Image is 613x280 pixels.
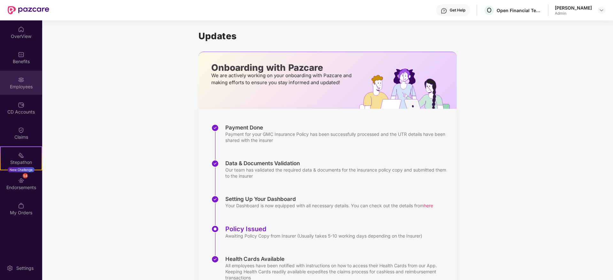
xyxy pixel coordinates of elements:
[441,8,447,14] img: svg+xml;base64,PHN2ZyBpZD0iSGVscC0zMngzMiIgeG1sbnM9Imh0dHA6Ly93d3cudzMub3JnLzIwMDAvc3ZnIiB3aWR0aD...
[225,195,433,203] div: Setting Up Your Dashboard
[225,160,450,167] div: Data & Documents Validation
[450,8,465,13] div: Get Help
[225,255,450,262] div: Health Cards Available
[497,7,541,13] div: Open Financial Technologies Private Limited
[18,177,24,184] img: svg+xml;base64,PHN2ZyBpZD0iRW5kb3JzZW1lbnRzIiB4bWxucz0iaHR0cDovL3d3dy53My5vcmcvMjAwMC9zdmciIHdpZH...
[211,160,219,167] img: svg+xml;base64,PHN2ZyBpZD0iU3RlcC1Eb25lLTMyeDMyIiB4bWxucz0iaHR0cDovL3d3dy53My5vcmcvMjAwMC9zdmciIH...
[18,77,24,83] img: svg+xml;base64,PHN2ZyBpZD0iRW1wbG95ZWVzIiB4bWxucz0iaHR0cDovL3d3dy53My5vcmcvMjAwMC9zdmciIHdpZHRoPS...
[23,173,28,178] div: 54
[359,69,457,109] img: hrOnboarding
[225,203,433,209] div: Your Dashboard is now equipped with all necessary details. You can check out the details from
[211,65,353,70] p: Onboarding with Pazcare
[225,124,450,131] div: Payment Done
[225,233,422,239] div: Awaiting Policy Copy from Insurer (Usually takes 5-10 working days depending on the Insurer)
[555,5,592,11] div: [PERSON_NAME]
[14,265,35,271] div: Settings
[225,225,422,233] div: Policy Issued
[7,265,13,271] img: svg+xml;base64,PHN2ZyBpZD0iU2V0dGluZy0yMHgyMCIgeG1sbnM9Imh0dHA6Ly93d3cudzMub3JnLzIwMDAvc3ZnIiB3aW...
[8,6,49,14] img: New Pazcare Logo
[198,31,457,41] h1: Updates
[18,51,24,58] img: svg+xml;base64,PHN2ZyBpZD0iQmVuZWZpdHMiIHhtbG5zPSJodHRwOi8vd3d3LnczLm9yZy8yMDAwL3N2ZyIgd2lkdGg9Ij...
[555,11,592,16] div: Admin
[211,124,219,132] img: svg+xml;base64,PHN2ZyBpZD0iU3RlcC1Eb25lLTMyeDMyIiB4bWxucz0iaHR0cDovL3d3dy53My5vcmcvMjAwMC9zdmciIH...
[8,167,35,172] div: New Challenge
[211,195,219,203] img: svg+xml;base64,PHN2ZyBpZD0iU3RlcC1Eb25lLTMyeDMyIiB4bWxucz0iaHR0cDovL3d3dy53My5vcmcvMjAwMC9zdmciIH...
[487,6,492,14] span: O
[225,167,450,179] div: Our team has validated the required data & documents for the insurance policy copy and submitted ...
[599,8,604,13] img: svg+xml;base64,PHN2ZyBpZD0iRHJvcGRvd24tMzJ4MzIiIHhtbG5zPSJodHRwOi8vd3d3LnczLm9yZy8yMDAwL3N2ZyIgd2...
[18,127,24,133] img: svg+xml;base64,PHN2ZyBpZD0iQ2xhaW0iIHhtbG5zPSJodHRwOi8vd3d3LnczLm9yZy8yMDAwL3N2ZyIgd2lkdGg9IjIwIi...
[18,152,24,158] img: svg+xml;base64,PHN2ZyB4bWxucz0iaHR0cDovL3d3dy53My5vcmcvMjAwMC9zdmciIHdpZHRoPSIyMSIgaGVpZ2h0PSIyMC...
[18,203,24,209] img: svg+xml;base64,PHN2ZyBpZD0iTXlfT3JkZXJzIiBkYXRhLW5hbWU9Ik15IE9yZGVycyIgeG1sbnM9Imh0dHA6Ly93d3cudz...
[18,26,24,33] img: svg+xml;base64,PHN2ZyBpZD0iSG9tZSIgeG1sbnM9Imh0dHA6Ly93d3cudzMub3JnLzIwMDAvc3ZnIiB3aWR0aD0iMjAiIG...
[211,255,219,263] img: svg+xml;base64,PHN2ZyBpZD0iU3RlcC1Eb25lLTMyeDMyIiB4bWxucz0iaHR0cDovL3d3dy53My5vcmcvMjAwMC9zdmciIH...
[211,225,219,233] img: svg+xml;base64,PHN2ZyBpZD0iU3RlcC1BY3RpdmUtMzJ4MzIiIHhtbG5zPSJodHRwOi8vd3d3LnczLm9yZy8yMDAwL3N2Zy...
[211,72,353,86] p: We are actively working on your onboarding with Pazcare and making efforts to ensure you stay inf...
[1,159,42,166] div: Stepathon
[424,203,433,208] span: here
[225,131,450,143] div: Payment for your GMC Insurance Policy has been successfully processed and the UTR details have be...
[18,102,24,108] img: svg+xml;base64,PHN2ZyBpZD0iQ0RfQWNjb3VudHMiIGRhdGEtbmFtZT0iQ0QgQWNjb3VudHMiIHhtbG5zPSJodHRwOi8vd3...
